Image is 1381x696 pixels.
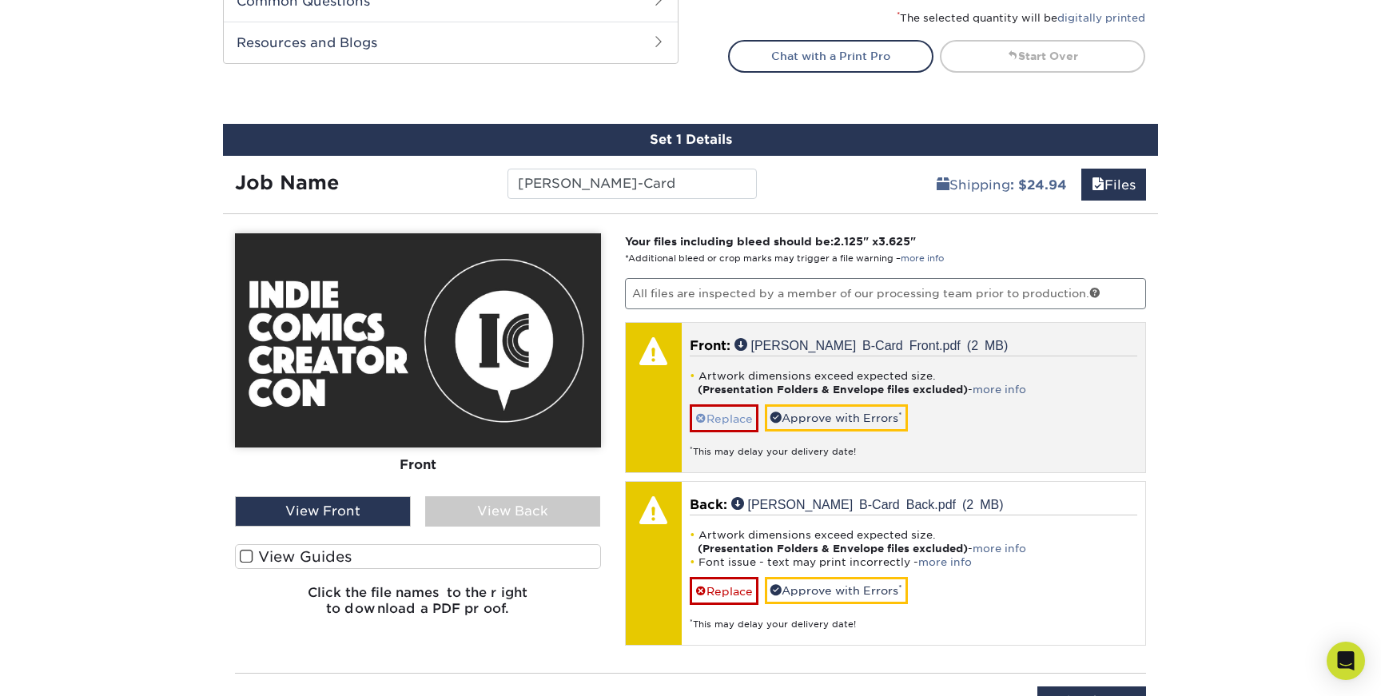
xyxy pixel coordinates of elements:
[690,432,1138,459] div: This may delay your delivery date!
[698,543,968,555] strong: (Presentation Folders & Envelope files excluded)
[235,496,411,527] div: View Front
[765,577,908,604] a: Approve with Errors*
[878,235,910,248] span: 3.625
[1092,177,1104,193] span: files
[235,585,601,628] h6: Click the file names to the right to download a PDF proof.
[765,404,908,432] a: Approve with Errors*
[728,40,933,72] a: Chat with a Print Pro
[690,555,1138,569] li: Font issue - text may print incorrectly -
[425,496,601,527] div: View Back
[834,235,863,248] span: 2.125
[901,253,944,264] a: more info
[973,543,1026,555] a: more info
[940,40,1145,72] a: Start Over
[973,384,1026,396] a: more info
[734,338,1009,351] a: [PERSON_NAME] B-Card Front.pdf (2 MB)
[1010,177,1067,193] b: : $24.94
[690,528,1138,555] li: Artwork dimensions exceed expected size. -
[897,12,1145,24] small: The selected quantity will be
[625,278,1147,308] p: All files are inspected by a member of our processing team prior to production.
[690,605,1138,631] div: This may delay your delivery date!
[690,577,758,605] a: Replace
[926,169,1077,201] a: Shipping: $24.94
[625,253,944,264] small: *Additional bleed or crop marks may trigger a file warning –
[918,556,972,568] a: more info
[223,124,1158,156] div: Set 1 Details
[937,177,949,193] span: shipping
[235,544,601,569] label: View Guides
[224,22,678,63] h2: Resources and Blogs
[235,447,601,482] div: Front
[731,497,1004,510] a: [PERSON_NAME] B-Card Back.pdf (2 MB)
[690,497,727,512] span: Back:
[1057,12,1145,24] a: digitally printed
[690,404,758,432] a: Replace
[1081,169,1146,201] a: Files
[625,235,916,248] strong: Your files including bleed should be: " x "
[698,384,968,396] strong: (Presentation Folders & Envelope files excluded)
[235,171,339,194] strong: Job Name
[690,338,730,353] span: Front:
[690,369,1138,396] li: Artwork dimensions exceed expected size. -
[507,169,756,199] input: Enter a job name
[1327,642,1365,680] div: Open Intercom Messenger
